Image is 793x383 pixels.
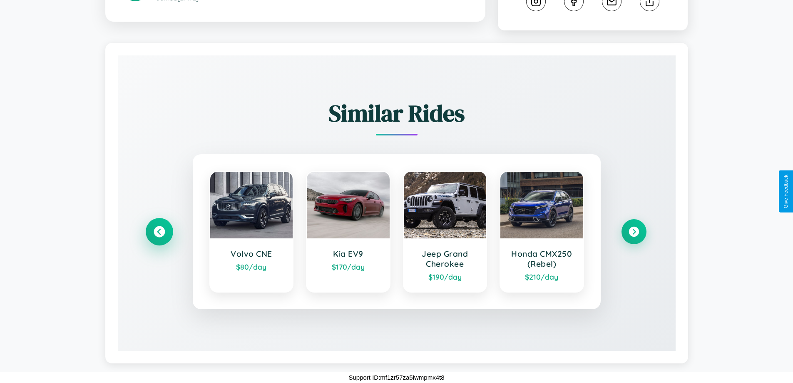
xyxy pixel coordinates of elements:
div: Give Feedback [783,175,789,208]
a: Volvo CNE$80/day [209,171,294,293]
p: Support ID: mf1zr57za5iwmpmx4t8 [348,372,444,383]
a: Jeep Grand Cherokee$190/day [403,171,487,293]
h2: Similar Rides [147,97,646,129]
h3: Jeep Grand Cherokee [412,249,478,269]
a: Kia EV9$170/day [306,171,390,293]
h3: Volvo CNE [219,249,285,259]
div: $ 190 /day [412,272,478,281]
a: Honda CMX250 (Rebel)$210/day [500,171,584,293]
h3: Kia EV9 [315,249,381,259]
div: $ 170 /day [315,262,381,271]
div: $ 210 /day [509,272,575,281]
div: $ 80 /day [219,262,285,271]
h3: Honda CMX250 (Rebel) [509,249,575,269]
